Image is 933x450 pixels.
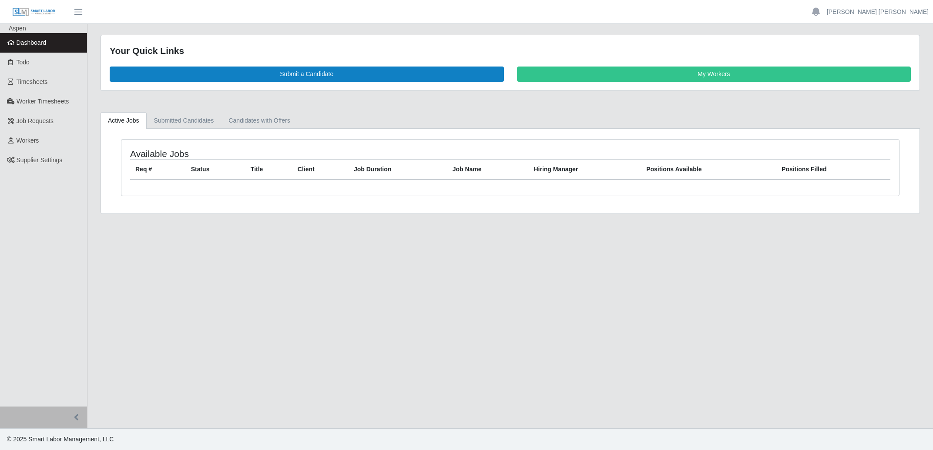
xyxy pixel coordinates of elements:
span: Workers [17,137,39,144]
th: Status [186,159,245,180]
a: Submitted Candidates [147,112,222,129]
th: Title [245,159,292,180]
a: My Workers [517,67,911,82]
a: Active Jobs [101,112,147,129]
th: Job Duration [349,159,447,180]
th: Client [292,159,349,180]
th: Positions Available [641,159,776,180]
span: Todo [17,59,30,66]
span: © 2025 Smart Labor Management, LLC [7,436,114,443]
a: Candidates with Offers [221,112,297,129]
img: SLM Logo [12,7,56,17]
span: Supplier Settings [17,157,63,163]
h4: Available Jobs [130,148,439,159]
th: Hiring Manager [528,159,641,180]
span: Job Requests [17,117,54,124]
span: Timesheets [17,78,48,85]
th: Job Name [447,159,529,180]
a: [PERSON_NAME] [PERSON_NAME] [827,7,929,17]
span: Dashboard [17,39,47,46]
th: Req # [130,159,186,180]
a: Submit a Candidate [110,67,504,82]
span: Aspen [9,25,26,32]
div: Your Quick Links [110,44,911,58]
th: Positions Filled [776,159,890,180]
span: Worker Timesheets [17,98,69,105]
